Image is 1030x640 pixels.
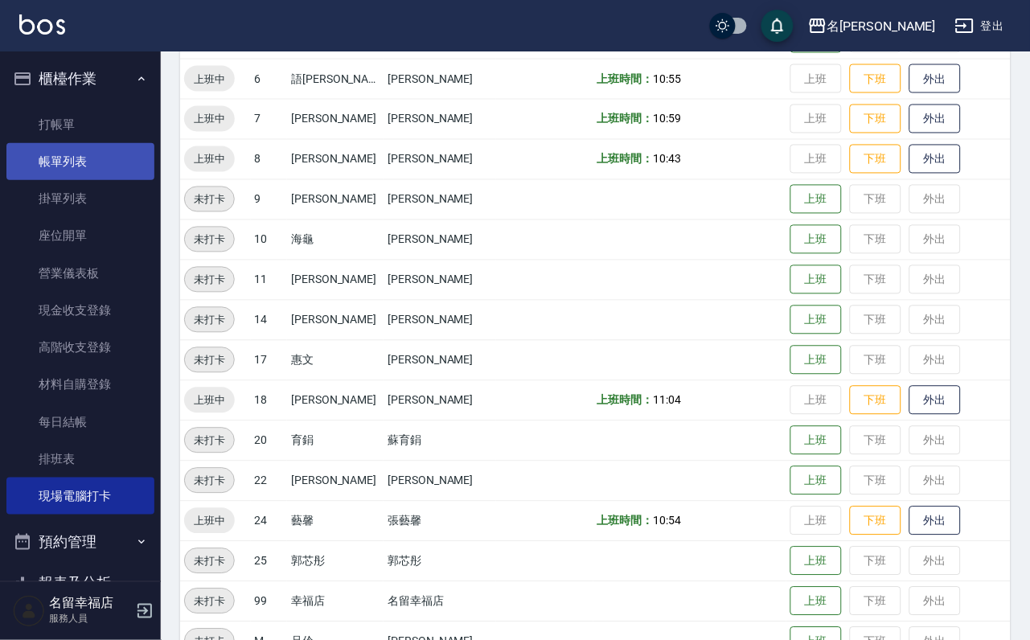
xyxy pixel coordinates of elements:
button: 上班 [790,306,842,335]
span: 未打卡 [185,593,234,610]
td: [PERSON_NAME] [384,99,496,139]
td: 11 [251,260,288,300]
td: 22 [251,461,288,501]
button: 上班 [790,265,842,295]
button: 下班 [850,507,901,536]
td: [PERSON_NAME] [384,340,496,380]
span: 未打卡 [185,191,234,208]
td: [PERSON_NAME] [384,461,496,501]
td: 惠文 [287,340,384,380]
td: 郭芯彤 [384,541,496,581]
td: 海龜 [287,219,384,260]
td: 6 [251,59,288,99]
td: 99 [251,581,288,622]
span: 未打卡 [185,433,234,449]
button: 外出 [909,105,961,134]
button: 下班 [850,105,901,134]
td: 名留幸福店 [384,581,496,622]
a: 高階收支登錄 [6,329,154,366]
a: 帳單列表 [6,143,154,180]
td: [PERSON_NAME] [287,461,384,501]
td: [PERSON_NAME] [287,99,384,139]
a: 營業儀表板 [6,255,154,292]
td: [PERSON_NAME] [287,380,384,421]
button: 上班 [790,346,842,375]
span: 11:04 [653,394,681,407]
td: [PERSON_NAME] [287,179,384,219]
button: 名[PERSON_NAME] [802,10,942,43]
button: 櫃檯作業 [6,58,154,100]
span: 10:59 [653,113,681,125]
td: 蘇育鋗 [384,421,496,461]
button: 上班 [790,426,842,456]
td: 14 [251,300,288,340]
td: [PERSON_NAME] [384,219,496,260]
td: [PERSON_NAME] [384,139,496,179]
b: 上班時間： [597,394,654,407]
button: 上班 [790,547,842,576]
span: 未打卡 [185,232,234,248]
span: 上班中 [184,513,235,530]
td: 8 [251,139,288,179]
span: 上班中 [184,71,235,88]
span: 上班中 [184,392,235,409]
a: 座位開單 [6,217,154,254]
td: 幸福店 [287,581,384,622]
td: 18 [251,380,288,421]
button: 外出 [909,386,961,416]
button: 外出 [909,507,961,536]
td: 張藝馨 [384,501,496,541]
td: 20 [251,421,288,461]
td: [PERSON_NAME] [384,59,496,99]
button: 外出 [909,145,961,174]
td: 17 [251,340,288,380]
span: 未打卡 [185,473,234,490]
button: 登出 [949,11,1011,41]
span: 未打卡 [185,272,234,289]
td: [PERSON_NAME] [384,380,496,421]
button: save [761,10,794,42]
span: 上班中 [184,111,235,128]
a: 打帳單 [6,106,154,143]
td: [PERSON_NAME] [384,300,496,340]
button: 外出 [909,64,961,94]
td: [PERSON_NAME] [384,260,496,300]
h5: 名留幸福店 [49,596,131,612]
td: [PERSON_NAME] [287,139,384,179]
span: 10:54 [653,515,681,527]
span: 上班中 [184,151,235,168]
td: 7 [251,99,288,139]
td: [PERSON_NAME] [287,260,384,300]
span: 10:43 [653,153,681,166]
button: 上班 [790,185,842,215]
a: 掛單列表 [6,180,154,217]
img: Logo [19,14,65,35]
button: 報表及分析 [6,563,154,605]
img: Person [13,595,45,627]
p: 服務人員 [49,612,131,626]
td: 24 [251,501,288,541]
b: 上班時間： [597,113,654,125]
button: 下班 [850,64,901,94]
b: 上班時間： [597,72,654,85]
td: [PERSON_NAME] [384,179,496,219]
a: 現場電腦打卡 [6,478,154,515]
button: 下班 [850,386,901,416]
a: 排班表 [6,441,154,478]
span: 未打卡 [185,553,234,570]
td: 25 [251,541,288,581]
button: 下班 [850,145,901,174]
td: 語[PERSON_NAME] [287,59,384,99]
span: 未打卡 [185,352,234,369]
td: 藝馨 [287,501,384,541]
button: 上班 [790,587,842,617]
a: 材料自購登錄 [6,366,154,403]
a: 現金收支登錄 [6,292,154,329]
td: 育鋗 [287,421,384,461]
span: 未打卡 [185,312,234,329]
td: 10 [251,219,288,260]
td: [PERSON_NAME] [287,300,384,340]
td: 9 [251,179,288,219]
div: 名[PERSON_NAME] [827,16,936,36]
button: 上班 [790,225,842,255]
